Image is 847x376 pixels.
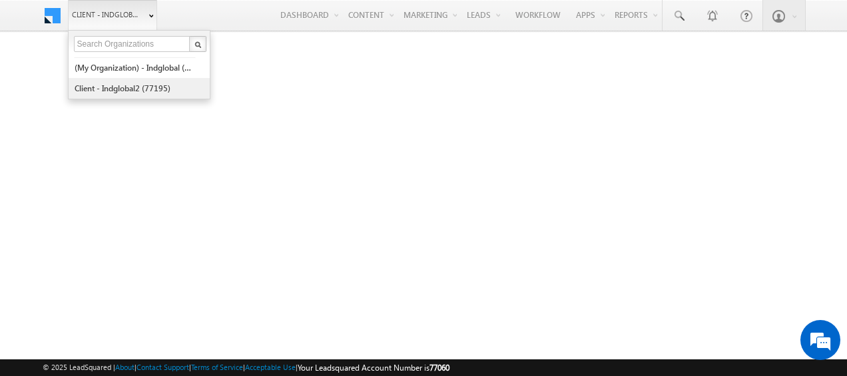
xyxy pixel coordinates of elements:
span: Your Leadsquared Account Number is [298,363,449,373]
span: © 2025 LeadSquared | | | | | [43,361,449,374]
span: 77060 [429,363,449,373]
em: Start Chat [181,288,242,306]
a: Acceptable Use [245,363,296,371]
img: Search [194,41,201,48]
input: Search Organizations [74,36,191,52]
div: Minimize live chat window [218,7,250,39]
img: d_60004797649_company_0_60004797649 [23,70,56,87]
a: Terms of Service [191,363,243,371]
a: Client - indglobal2 (77195) [74,78,196,99]
textarea: Type your message and hit 'Enter' [17,123,243,277]
div: Chat with us now [69,70,224,87]
a: Contact Support [137,363,189,371]
a: About [115,363,135,371]
a: (My Organization) - indglobal (48060) [74,57,196,78]
span: Client - indglobal1 (77060) [72,8,142,21]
